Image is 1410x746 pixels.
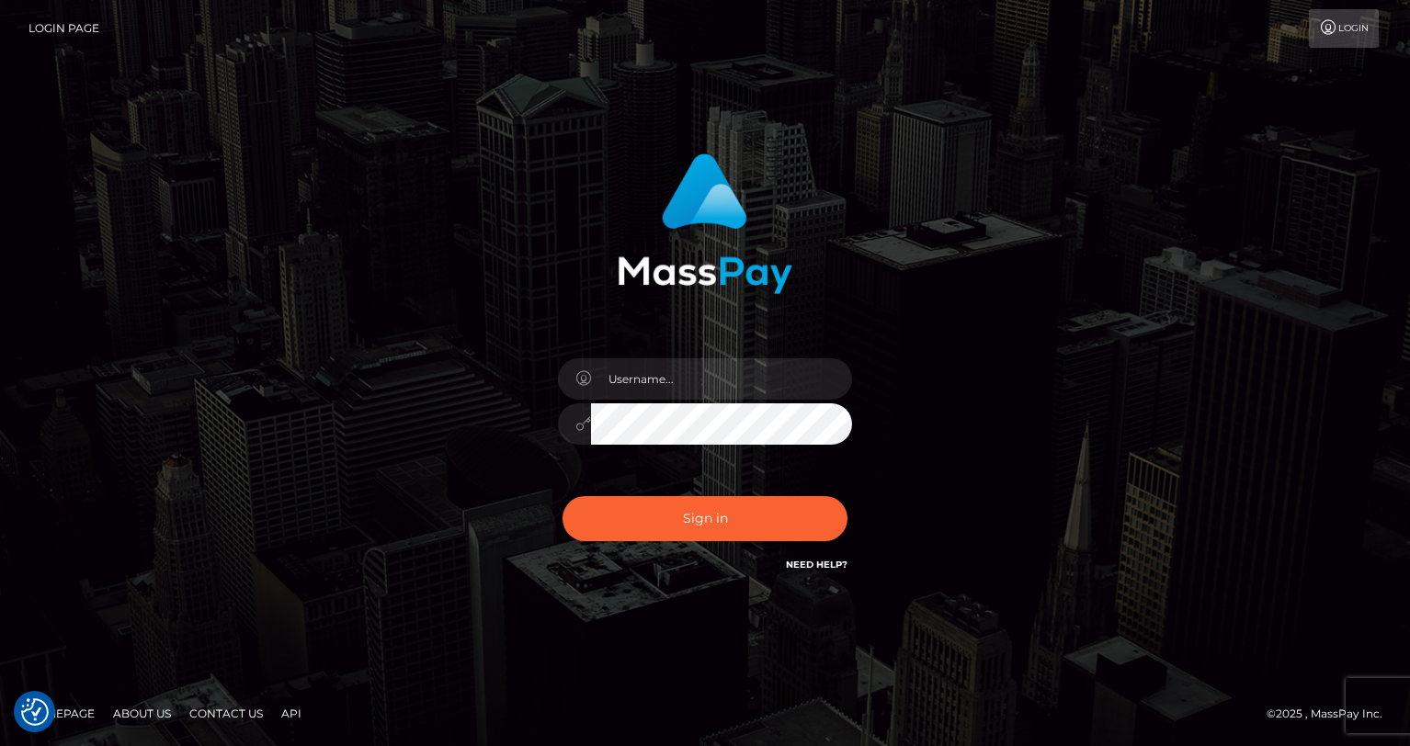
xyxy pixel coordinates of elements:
a: Need Help? [786,559,847,571]
a: Homepage [20,699,102,728]
img: MassPay Login [618,153,792,294]
a: Login Page [28,9,99,48]
a: Contact Us [182,699,270,728]
div: © 2025 , MassPay Inc. [1267,704,1396,724]
button: Consent Preferences [21,698,49,726]
input: Username... [591,358,852,400]
button: Sign in [563,496,847,541]
a: About Us [106,699,178,728]
a: API [274,699,309,728]
img: Revisit consent button [21,698,49,726]
a: Login [1309,9,1379,48]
